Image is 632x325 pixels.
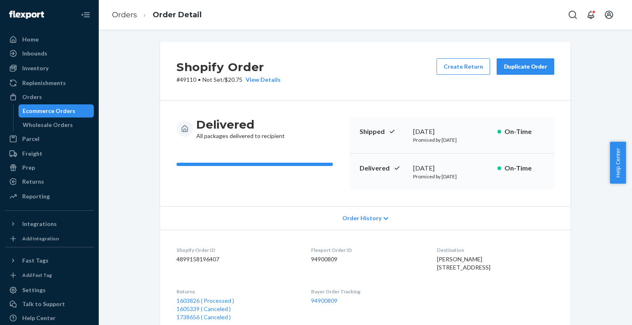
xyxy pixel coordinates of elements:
h3: Delivered [196,117,285,132]
div: Orders [22,93,42,101]
button: View Details [242,76,281,84]
span: [PERSON_NAME] [STREET_ADDRESS] [437,256,490,271]
button: Open Search Box [565,7,581,23]
a: Freight [5,147,94,160]
div: [DATE] [413,164,491,173]
a: Add Fast Tag [5,270,94,280]
div: Inventory [22,64,49,72]
a: 1605339 ( Canceled ) [177,305,231,312]
span: Order History [342,214,381,222]
div: Duplicate Order [504,62,547,71]
div: Reporting [22,192,50,201]
dd: 94900809 [311,255,424,263]
button: Open notifications [583,7,599,23]
p: On-Time [504,127,544,136]
dt: Buyer Order Tracking [311,288,424,295]
a: Wholesale Orders [19,118,94,131]
div: Add Integration [22,235,59,242]
div: Home [22,35,39,44]
div: Help Center [22,314,56,322]
span: Not Set [202,76,223,83]
div: Ecommerce Orders [23,107,75,115]
a: Replenishments [5,76,94,90]
div: Parcel [22,135,39,143]
span: • [198,76,201,83]
button: Open account menu [601,7,617,23]
a: Orders [112,10,137,19]
a: Ecommerce Orders [19,104,94,118]
button: Create Return [437,58,490,75]
a: Home [5,33,94,46]
button: Fast Tags [5,254,94,267]
button: Talk to Support [5,297,94,311]
a: 1738656 ( Canceled ) [177,313,231,320]
dt: Destination [437,247,554,254]
ol: breadcrumbs [105,3,208,27]
button: Help Center [610,142,626,184]
div: Prep [22,164,35,172]
div: Talk to Support [22,300,65,308]
div: [DATE] [413,127,491,136]
div: Fast Tags [22,256,49,265]
dt: Flexport Order ID [311,247,424,254]
a: 94900809 [311,297,337,304]
iframe: Opens a widget where you can chat to one of our agents [580,300,624,321]
p: Shipped [360,127,407,136]
dt: Shopify Order ID [177,247,298,254]
div: Returns [22,177,44,186]
a: Order Detail [153,10,202,19]
button: Duplicate Order [497,58,554,75]
a: Inbounds [5,47,94,60]
div: Inbounds [22,49,47,58]
dd: 4899158196407 [177,255,298,263]
p: Delivered [360,164,407,173]
a: Settings [5,284,94,297]
div: Wholesale Orders [23,121,73,129]
a: Orders [5,90,94,104]
h2: Shopify Order [177,58,281,76]
div: Add Fast Tag [22,272,52,279]
button: Integrations [5,217,94,230]
div: Integrations [22,220,57,228]
a: Prep [5,161,94,174]
a: Inventory [5,62,94,75]
div: Freight [22,150,42,158]
div: Settings [22,286,46,294]
div: Replenishments [22,79,66,87]
dt: Returns [177,288,298,295]
a: Reporting [5,190,94,203]
a: Help Center [5,311,94,325]
p: On-Time [504,164,544,173]
img: Flexport logo [9,11,44,19]
p: Promised by [DATE] [413,173,491,180]
p: # 49110 / $20.75 [177,76,281,84]
a: Parcel [5,132,94,145]
p: Promised by [DATE] [413,136,491,143]
button: Close Navigation [77,7,94,23]
a: Add Integration [5,234,94,244]
a: Returns [5,175,94,188]
a: 1603826 ( Processed ) [177,297,234,304]
div: All packages delivered to recipient [196,117,285,140]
